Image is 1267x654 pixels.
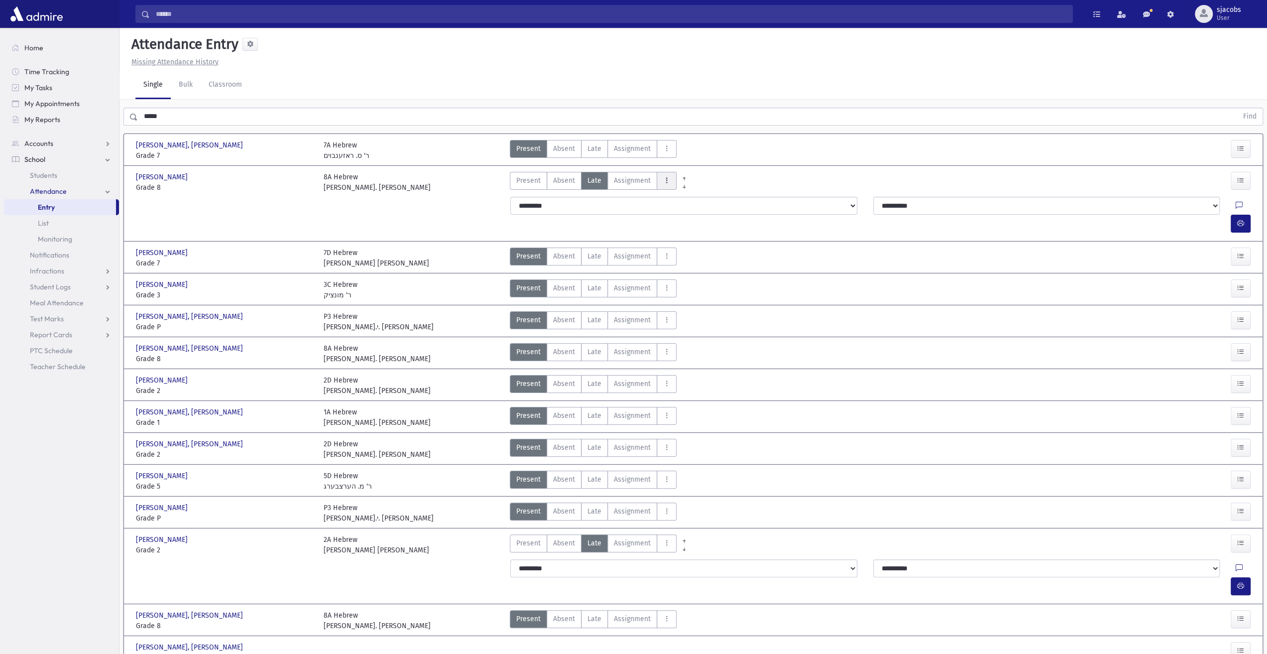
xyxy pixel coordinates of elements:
span: [PERSON_NAME], [PERSON_NAME] [136,439,245,449]
div: AttTypes [510,343,677,364]
span: Grade 8 [136,182,314,193]
span: [PERSON_NAME] [136,534,190,545]
span: Report Cards [30,330,72,339]
span: Assignment [614,283,651,293]
span: Present [516,143,541,154]
div: 7D Hebrew [PERSON_NAME] [PERSON_NAME] [324,248,429,268]
span: My Appointments [24,99,80,108]
span: Absent [553,474,575,485]
a: My Reports [4,112,119,128]
span: Student Logs [30,282,71,291]
span: Assignment [614,410,651,421]
a: Student Logs [4,279,119,295]
span: Late [587,143,601,154]
div: AttTypes [510,407,677,428]
span: Absent [553,143,575,154]
span: User [1217,14,1241,22]
span: Grade 1 [136,417,314,428]
span: Late [587,251,601,262]
span: Absent [553,614,575,624]
button: Find [1237,108,1263,125]
span: Home [24,43,43,52]
a: Report Cards [4,327,119,343]
span: Present [516,347,541,357]
span: [PERSON_NAME] [136,279,190,290]
span: Late [587,379,601,389]
span: Assignment [614,347,651,357]
span: Present [516,251,541,262]
span: Infractions [30,266,64,275]
span: Assignment [614,315,651,325]
span: Assignment [614,442,651,453]
span: Assignment [614,474,651,485]
span: Grade 5 [136,481,314,492]
span: Present [516,283,541,293]
div: P3 Hebrew [PERSON_NAME].י. [PERSON_NAME] [324,311,434,332]
div: 5D Hebrew ר' מ. הערצבערג [324,471,372,492]
div: AttTypes [510,279,677,300]
span: [PERSON_NAME] [136,375,190,386]
span: Absent [553,442,575,453]
span: Monitoring [38,235,72,244]
span: Notifications [30,251,69,260]
div: AttTypes [510,248,677,268]
span: [PERSON_NAME], [PERSON_NAME] [136,642,245,653]
a: Monitoring [4,231,119,247]
span: Absent [553,347,575,357]
span: Assignment [614,538,651,548]
span: Grade P [136,322,314,332]
span: Late [587,175,601,186]
span: Accounts [24,139,53,148]
div: AttTypes [510,140,677,161]
a: Meal Attendance [4,295,119,311]
div: AttTypes [510,439,677,460]
span: Test Marks [30,314,64,323]
div: AttTypes [510,610,677,631]
div: AttTypes [510,375,677,396]
span: [PERSON_NAME], [PERSON_NAME] [136,610,245,621]
span: Assignment [614,614,651,624]
span: Grade 2 [136,386,314,396]
div: 3C Hebrew ר' מונציק [324,279,357,300]
a: PTC Schedule [4,343,119,359]
span: Grade P [136,513,314,523]
span: [PERSON_NAME] [136,471,190,481]
a: Time Tracking [4,64,119,80]
div: 2D Hebrew [PERSON_NAME]. [PERSON_NAME] [324,375,431,396]
a: Missing Attendance History [127,58,219,66]
span: Absent [553,283,575,293]
div: 8A Hebrew [PERSON_NAME]. [PERSON_NAME] [324,343,431,364]
a: Home [4,40,119,56]
span: Absent [553,315,575,325]
span: My Tasks [24,83,52,92]
span: Absent [553,410,575,421]
a: Attendance [4,183,119,199]
span: [PERSON_NAME], [PERSON_NAME] [136,311,245,322]
span: My Reports [24,115,60,124]
h5: Attendance Entry [127,36,238,53]
span: Late [587,283,601,293]
span: Meal Attendance [30,298,84,307]
span: Absent [553,175,575,186]
div: 1A Hebrew [PERSON_NAME]. [PERSON_NAME] [324,407,431,428]
span: Present [516,614,541,624]
span: Assignment [614,251,651,262]
span: Assignment [614,379,651,389]
span: Grade 2 [136,449,314,460]
a: Teacher Schedule [4,359,119,375]
span: Present [516,538,541,548]
span: Students [30,171,57,180]
a: Notifications [4,247,119,263]
a: Single [135,71,171,99]
a: Bulk [171,71,201,99]
span: Absent [553,538,575,548]
span: Grade 8 [136,354,314,364]
span: Absent [553,506,575,517]
span: Present [516,379,541,389]
div: AttTypes [510,503,677,523]
div: AttTypes [510,172,677,193]
span: School [24,155,45,164]
span: Grade 8 [136,621,314,631]
span: [PERSON_NAME], [PERSON_NAME] [136,407,245,417]
span: [PERSON_NAME] [136,172,190,182]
